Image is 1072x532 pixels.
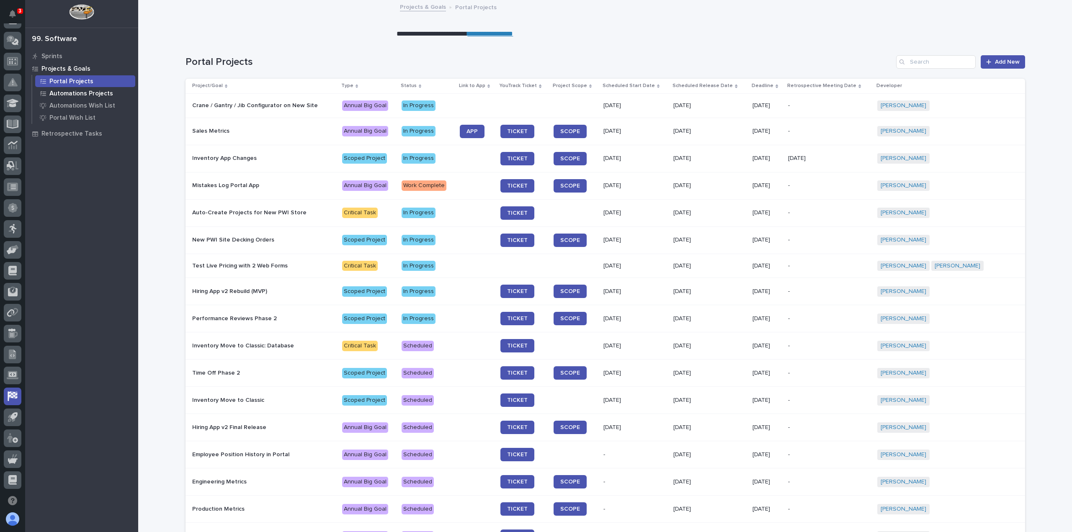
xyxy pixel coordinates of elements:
p: Sales Metrics [192,128,335,135]
p: [DATE] [673,315,746,322]
a: TICKET [500,179,534,193]
a: [PERSON_NAME] [881,262,926,270]
a: Automations Projects [32,87,138,99]
div: Scheduled [402,477,434,487]
tr: Auto-Create Projects for New PWI StoreCritical TaskIn ProgressTICKET[DATE][DATE][DATE]-[PERSON_NAME] [186,199,1025,226]
span: TICKET [507,506,528,512]
div: 99. Software [32,35,77,44]
a: TICKET [500,502,534,516]
p: [DATE] [603,236,667,244]
a: SCOPE [554,152,587,165]
tr: Inventory App ChangesScoped ProjectIn ProgressTICKETSCOPE[DATE][DATE][DATE][DATE][PERSON_NAME] [186,145,1025,172]
p: Hiring App v2 Final Release [192,424,335,431]
p: Auto-Create Projects for New PWI Store [192,209,335,216]
p: [DATE] [752,506,781,513]
a: SCOPE [554,502,587,516]
p: [DATE] [603,397,667,404]
a: TICKET [500,152,534,165]
span: Help Docs [17,134,46,143]
div: Annual Big Goal [342,180,388,191]
div: Annual Big Goal [342,450,388,460]
img: Workspace Logo [69,4,94,20]
div: Annual Big Goal [342,100,388,111]
p: [DATE] [673,451,746,458]
p: [DATE] [673,209,746,216]
tr: Employee Position History in PortalAnnual Big GoalScheduledTICKET-[DATE][DATE]-[PERSON_NAME] [186,441,1025,468]
p: [DATE] [752,397,781,404]
p: Automations Projects [49,90,113,98]
div: Annual Big Goal [342,422,388,433]
a: SCOPE [554,475,587,488]
h1: Portal Projects [186,56,893,68]
a: [PERSON_NAME] [881,478,926,486]
p: Time Off Phase 2 [192,370,335,377]
div: Scheduled [402,422,434,433]
p: Developer [876,81,902,90]
tr: Time Off Phase 2Scoped ProjectScheduledTICKETSCOPE[DATE][DATE][DATE]-[PERSON_NAME] [186,360,1025,387]
p: - [788,236,871,244]
div: Scheduled [402,368,434,378]
span: SCOPE [560,424,580,430]
p: - [603,451,667,458]
a: [PERSON_NAME] [881,342,926,350]
a: SCOPE [554,179,587,193]
span: TICKET [507,343,528,349]
span: TICKET [507,479,528,485]
p: Test Live Pricing with 2 Web Forms [192,262,335,270]
div: Critical Task [342,208,378,218]
div: Scheduled [402,450,434,460]
tr: New PWI Site Decking OrdersScoped ProjectIn ProgressTICKETSCOPE[DATE][DATE][DATE]-[PERSON_NAME] [186,226,1025,254]
span: TICKET [507,452,528,457]
p: [DATE] [752,424,781,431]
p: - [788,451,871,458]
a: [PERSON_NAME] [881,370,926,377]
a: SCOPE [554,234,587,247]
p: New PWI Site Decking Orders [192,236,335,244]
span: Add New [995,59,1020,65]
p: - [788,102,871,109]
div: Annual Big Goal [342,504,388,514]
div: Critical Task [342,341,378,351]
div: Annual Big Goal [342,477,388,487]
p: - [788,370,871,377]
div: Scheduled [402,504,434,514]
p: [DATE] [752,128,781,135]
div: In Progress [402,235,435,245]
p: [DATE] [752,182,781,189]
div: In Progress [402,100,435,111]
div: 📖 [8,135,15,142]
span: TICKET [507,156,528,162]
span: TICKET [507,237,528,243]
a: [PERSON_NAME] [881,451,926,458]
div: Scoped Project [342,286,387,297]
tr: Inventory Move to Classic: DatabaseCritical TaskScheduledTICKET[DATE][DATE][DATE]-[PERSON_NAME] [186,332,1025,360]
span: TICKET [507,424,528,430]
p: [DATE] [752,155,781,162]
p: [DATE] [673,182,746,189]
span: SCOPE [560,316,580,321]
p: [DATE] [603,370,667,377]
p: [DATE] [673,397,746,404]
p: Portal Wish List [49,114,95,122]
p: [DATE] [673,128,746,135]
div: In Progress [402,126,435,136]
a: Projects & Goals [25,62,138,75]
div: Scoped Project [342,314,387,324]
p: [DATE] [673,288,746,295]
p: Performance Reviews Phase 2 [192,315,335,322]
p: Mistakes Log Portal App [192,182,335,189]
img: Stacker [8,8,25,25]
p: Link to App [459,81,485,90]
a: [PERSON_NAME] [881,288,926,295]
p: Crane / Gantry / Jib Configurator on New Site [192,102,335,109]
span: TICKET [507,210,528,216]
p: - [788,424,871,431]
p: Deadline [752,81,773,90]
p: [DATE] [603,102,667,109]
div: Scheduled [402,395,434,406]
a: [PERSON_NAME] [881,236,926,244]
p: [DATE] [603,155,667,162]
p: [DATE] [673,342,746,350]
div: Search [896,55,976,69]
a: SCOPE [554,312,587,325]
